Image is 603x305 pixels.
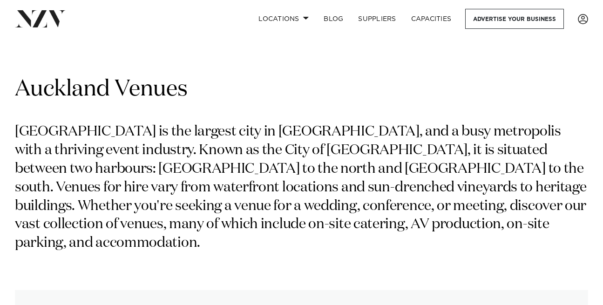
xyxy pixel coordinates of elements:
a: SUPPLIERS [351,9,403,29]
h1: Auckland Venues [15,75,588,104]
a: Locations [251,9,316,29]
p: [GEOGRAPHIC_DATA] is the largest city in [GEOGRAPHIC_DATA], and a busy metropolis with a thriving... [15,123,588,253]
a: Capacities [404,9,459,29]
a: BLOG [316,9,351,29]
a: Advertise your business [465,9,564,29]
img: nzv-logo.png [15,10,66,27]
